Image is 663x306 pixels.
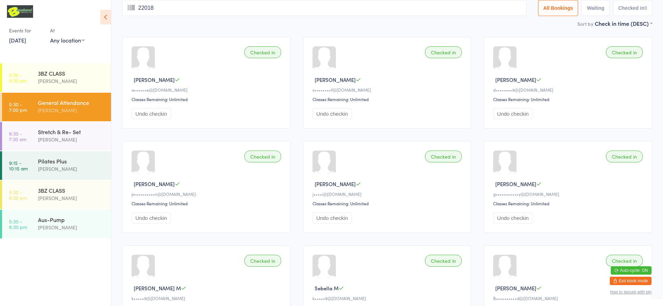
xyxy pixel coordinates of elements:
button: Undo checkin [313,108,352,119]
div: [PERSON_NAME] [38,165,105,173]
div: Classes Remaining: Unlimited [132,200,283,206]
div: Checked in [425,255,462,267]
span: [PERSON_NAME] M [134,284,181,292]
div: Checked in [425,151,462,162]
a: 9:15 -10:15 amPilates Plus[PERSON_NAME] [2,151,111,180]
div: [PERSON_NAME] [38,223,105,231]
a: 5:30 -6:30 pm3BZ CLASS[PERSON_NAME] [2,181,111,209]
div: 9 [644,5,647,11]
div: Pilates Plus [38,157,105,165]
div: j••••i@[DOMAIN_NAME] [313,191,464,197]
label: Sort by [577,20,593,27]
button: Undo checkin [493,108,532,119]
a: 6:30 -7:30 amStretch & Re- Set[PERSON_NAME] [2,122,111,151]
button: how to secure with pin [610,290,652,294]
div: Checked in [244,151,281,162]
button: Undo checkin [132,213,171,223]
div: Classes Remaining: Unlimited [493,200,645,206]
time: 5:30 - 6:30 pm [9,189,27,200]
span: [PERSON_NAME] [495,284,536,292]
div: Stretch & Re- Set [38,128,105,136]
a: [DATE] [9,36,26,44]
span: [PERSON_NAME] [495,76,536,83]
button: Exit kiosk mode [610,277,652,285]
div: Classes Remaining: Unlimited [132,96,283,102]
img: B Transformed Gym [7,5,33,18]
a: 5:30 -7:00 pmGeneral Attendance[PERSON_NAME] [2,93,111,121]
div: 3BZ CLASS [38,69,105,77]
div: g•••••••••••y@[DOMAIN_NAME] [493,191,645,197]
span: [PERSON_NAME] [315,180,356,188]
button: Undo checkin [313,213,352,223]
time: 6:30 - 7:30 am [9,131,26,142]
div: d••••••••8@[DOMAIN_NAME] [493,87,645,93]
div: At [50,25,85,36]
div: Any location [50,36,85,44]
div: Checked in [244,46,281,58]
button: Auto-cycle: ON [611,266,652,275]
a: 5:30 -6:30 pmAus-Pump[PERSON_NAME] [2,210,111,238]
div: [PERSON_NAME] [38,106,105,114]
span: [PERSON_NAME] [134,76,175,83]
div: s••••••••f@[DOMAIN_NAME] [313,87,464,93]
div: Events for [9,25,43,36]
div: Aus-Pump [38,216,105,223]
div: Checked in [606,46,643,58]
div: [PERSON_NAME] [38,77,105,85]
div: [PERSON_NAME] [38,194,105,202]
div: Classes Remaining: Unlimited [313,96,464,102]
div: p••••••••••n@[DOMAIN_NAME] [132,191,283,197]
div: Checked in [606,255,643,267]
span: [PERSON_NAME] [134,180,175,188]
time: 5:30 - 7:00 pm [9,101,27,113]
time: 5:30 - 6:30 am [9,72,27,83]
div: 3BZ CLASS [38,186,105,194]
div: [PERSON_NAME] [38,136,105,144]
div: Classes Remaining: Unlimited [493,96,645,102]
div: k•••••9@[DOMAIN_NAME] [313,295,464,301]
time: 5:30 - 6:30 pm [9,219,27,230]
a: 5:30 -6:30 am3BZ CLASS[PERSON_NAME] [2,63,111,92]
div: Classes Remaining: Unlimited [313,200,464,206]
span: Sebella M [315,284,339,292]
div: k•••••9@[DOMAIN_NAME] [132,295,283,301]
span: [PERSON_NAME] [315,76,356,83]
button: Undo checkin [493,213,532,223]
div: B••••••••••d@[DOMAIN_NAME] [493,295,645,301]
time: 9:15 - 10:15 am [9,160,28,171]
button: Undo checkin [132,108,171,119]
div: Checked in [244,255,281,267]
div: General Attendance [38,99,105,106]
div: a••••••e@[DOMAIN_NAME] [132,87,283,93]
div: Check in time (DESC) [595,20,652,27]
div: Checked in [425,46,462,58]
div: Checked in [606,151,643,162]
span: [PERSON_NAME] [495,180,536,188]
